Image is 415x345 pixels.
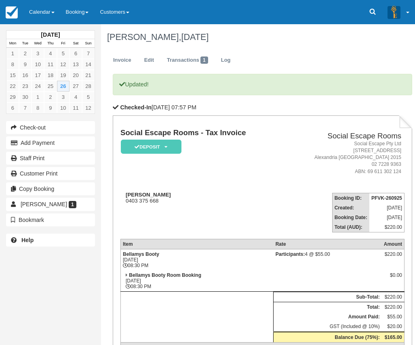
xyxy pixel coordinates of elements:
[82,48,95,59] a: 7
[274,239,382,249] th: Rate
[382,239,404,249] th: Amount
[384,251,402,263] div: $220.00
[44,70,57,81] a: 18
[19,92,32,102] a: 30
[6,152,95,165] a: Staff Print
[32,48,44,59] a: 3
[138,52,160,68] a: Edit
[21,201,67,207] span: [PERSON_NAME]
[82,59,95,70] a: 14
[385,335,402,340] strong: $165.00
[120,129,283,137] h1: Social Escape Rooms - Tax Invoice
[82,39,95,48] th: Sun
[388,6,400,19] img: A3
[123,251,159,257] strong: Bellamys Booty
[6,6,18,19] img: checkfront-main-nav-mini-logo.png
[6,182,95,195] button: Copy Booking
[200,56,208,64] span: 1
[82,92,95,102] a: 5
[32,92,44,102] a: 1
[70,39,82,48] th: Sat
[384,272,402,284] div: $0.00
[6,102,19,113] a: 6
[274,312,382,322] th: Amount Paid:
[274,322,382,332] td: GST (Included @ 10%)
[19,39,32,48] th: Tue
[286,140,401,175] address: Social Escape Pty Ltd [STREET_ADDRESS] Alexandria [GEOGRAPHIC_DATA] 2015 02 7228 9363 ABN: 69 611...
[332,193,369,203] th: Booking ID:
[32,59,44,70] a: 10
[6,213,95,226] button: Bookmark
[44,81,57,92] a: 25
[44,92,57,102] a: 2
[332,203,369,213] th: Created:
[129,272,201,278] strong: Bellamys Booty Room Booking
[57,70,70,81] a: 19
[57,81,70,92] a: 26
[82,70,95,81] a: 21
[120,270,273,292] td: [DATE] 08:30 PM
[274,292,382,302] th: Sub-Total:
[6,39,19,48] th: Mon
[6,59,19,70] a: 8
[70,92,82,102] a: 4
[32,81,44,92] a: 24
[70,48,82,59] a: 6
[382,302,404,312] td: $220.00
[332,213,369,222] th: Booking Date:
[19,102,32,113] a: 7
[32,102,44,113] a: 8
[286,132,401,140] h2: Social Escape Rooms
[70,102,82,113] a: 11
[32,70,44,81] a: 17
[6,136,95,149] button: Add Payment
[382,322,404,332] td: $20.00
[6,198,95,211] a: [PERSON_NAME] 1
[69,201,76,208] span: 1
[382,312,404,322] td: $55.00
[161,52,214,68] a: Transactions1
[57,102,70,113] a: 10
[120,239,273,249] th: Item
[44,39,57,48] th: Thu
[113,74,412,95] p: Updated!
[82,102,95,113] a: 12
[6,48,19,59] a: 1
[107,52,137,68] a: Invoice
[21,237,34,243] b: Help
[332,222,369,232] th: Total (AUD):
[82,81,95,92] a: 28
[126,192,171,198] strong: [PERSON_NAME]
[120,104,152,111] b: Checked-In
[6,81,19,92] a: 22
[19,70,32,81] a: 16
[107,32,406,42] h1: [PERSON_NAME],
[274,249,382,270] td: 4 @ $55.00
[44,59,57,70] a: 11
[120,192,283,204] div: 0403 375 668
[369,222,404,232] td: $220.00
[276,251,305,257] strong: Participants
[120,139,179,154] a: Deposit
[44,102,57,113] a: 9
[6,234,95,247] a: Help
[215,52,237,68] a: Log
[70,70,82,81] a: 20
[19,59,32,70] a: 9
[70,59,82,70] a: 13
[6,92,19,102] a: 29
[70,81,82,92] a: 27
[57,39,70,48] th: Fri
[6,70,19,81] a: 15
[57,92,70,102] a: 3
[57,48,70,59] a: 5
[57,59,70,70] a: 12
[181,32,209,42] span: [DATE]
[274,332,382,342] th: Balance Due (75%):
[41,31,60,38] strong: [DATE]
[369,203,404,213] td: [DATE]
[32,39,44,48] th: Wed
[6,121,95,134] button: Check-out
[6,167,95,180] a: Customer Print
[371,195,402,201] strong: PFVK-260925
